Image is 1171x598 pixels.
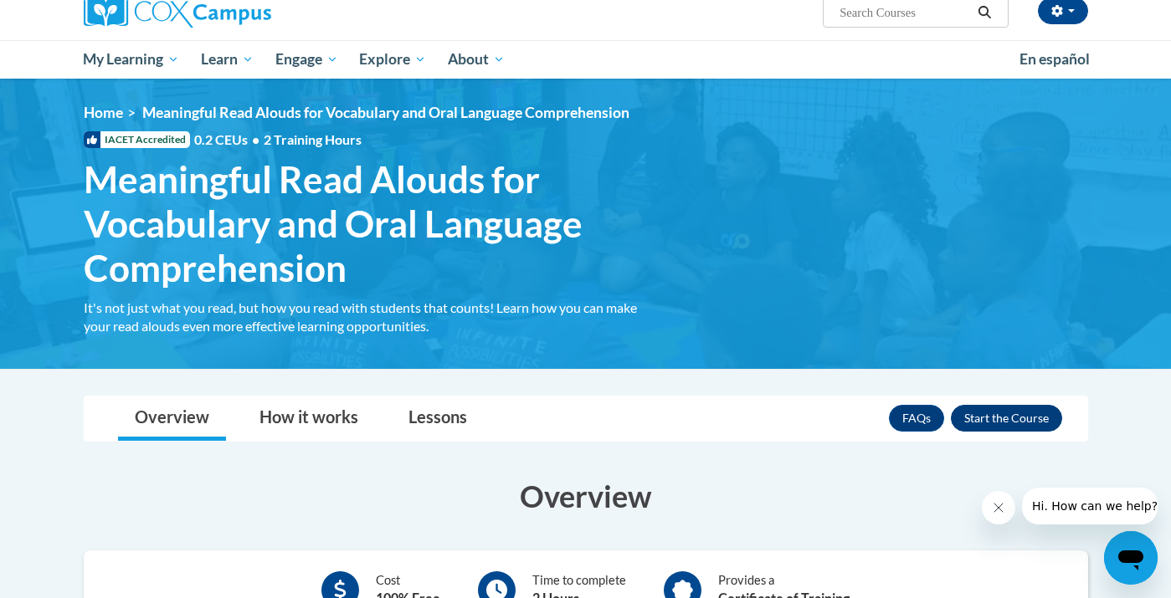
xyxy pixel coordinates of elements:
[118,396,226,441] a: Overview
[972,3,997,23] button: Search
[392,396,484,441] a: Lessons
[84,131,190,148] span: IACET Accredited
[1019,50,1090,68] span: En español
[201,49,254,69] span: Learn
[889,405,944,432] a: FAQs
[84,157,661,289] span: Meaningful Read Alouds for Vocabulary and Oral Language Comprehension
[1104,531,1158,585] iframe: Button to launch messaging window
[448,49,505,69] span: About
[838,3,972,23] input: Search Courses
[982,491,1015,524] iframe: Close message
[84,299,661,335] div: It's not just what you read, but how you read with students that counts! Learn how you can make y...
[437,40,516,79] a: About
[84,475,1088,517] h3: Overview
[73,40,191,79] a: My Learning
[252,131,259,147] span: •
[348,40,437,79] a: Explore
[275,49,338,69] span: Engage
[194,130,362,149] span: 0.2 CEUs
[359,49,426,69] span: Explore
[243,396,375,441] a: How it works
[264,131,362,147] span: 2 Training Hours
[265,40,349,79] a: Engage
[190,40,265,79] a: Learn
[1009,42,1101,77] a: En español
[83,49,179,69] span: My Learning
[1022,488,1158,524] iframe: Message from company
[142,104,629,121] span: Meaningful Read Alouds for Vocabulary and Oral Language Comprehension
[951,405,1062,432] button: Enroll
[84,104,123,121] a: Home
[59,40,1113,79] div: Main menu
